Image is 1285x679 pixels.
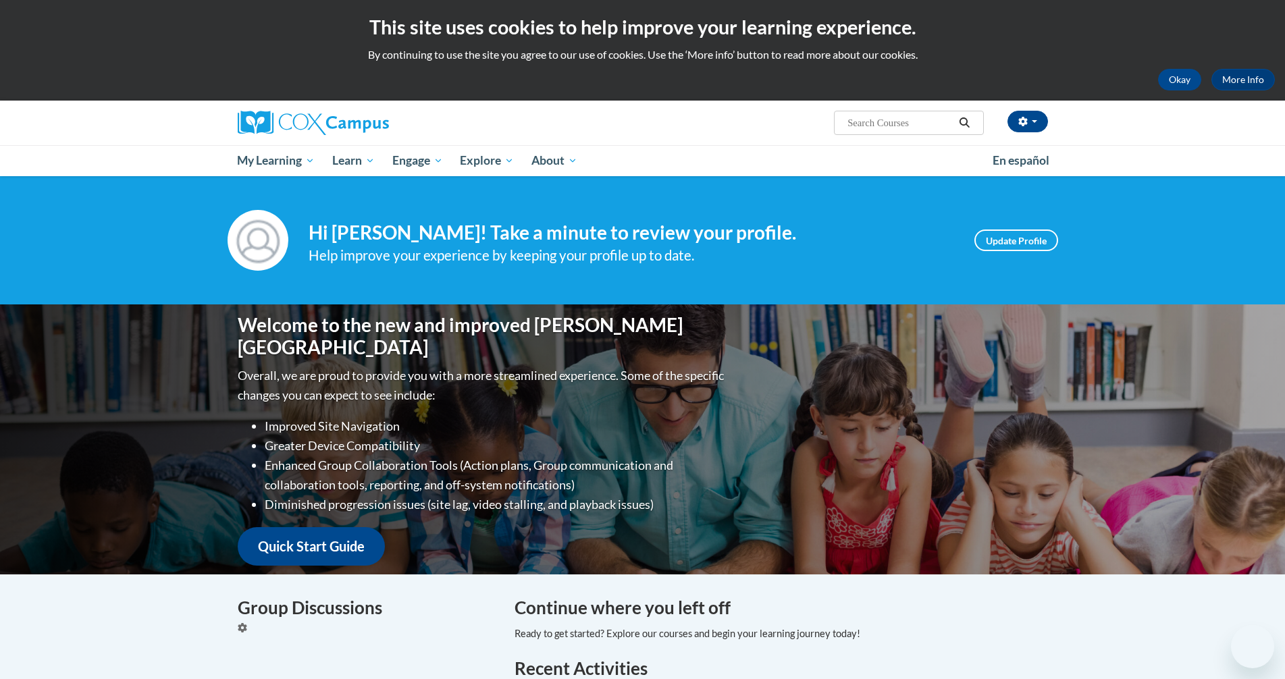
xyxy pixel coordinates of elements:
[993,153,1049,167] span: En español
[237,153,315,169] span: My Learning
[309,244,954,267] div: Help improve your experience by keeping your profile up to date.
[238,595,494,621] h4: Group Discussions
[1158,69,1201,90] button: Okay
[10,47,1275,62] p: By continuing to use the site you agree to our use of cookies. Use the ‘More info’ button to read...
[523,145,586,176] a: About
[265,495,727,514] li: Diminished progression issues (site lag, video stalling, and playback issues)
[974,229,1058,251] a: Update Profile
[384,145,452,176] a: Engage
[229,145,324,176] a: My Learning
[460,153,514,169] span: Explore
[238,366,727,405] p: Overall, we are proud to provide you with a more streamlined experience. Some of the specific cha...
[238,111,389,135] img: Cox Campus
[217,145,1068,176] div: Main menu
[1211,69,1275,90] a: More Info
[238,527,385,566] a: Quick Start Guide
[515,595,1048,621] h4: Continue where you left off
[984,146,1058,175] a: En español
[392,153,443,169] span: Engage
[954,115,974,131] button: Search
[323,145,384,176] a: Learn
[238,111,494,135] a: Cox Campus
[265,456,727,495] li: Enhanced Group Collaboration Tools (Action plans, Group communication and collaboration tools, re...
[846,115,954,131] input: Search Courses
[309,221,954,244] h4: Hi [PERSON_NAME]! Take a minute to review your profile.
[265,416,727,436] li: Improved Site Navigation
[1231,625,1274,668] iframe: Button to launch messaging window
[228,210,288,271] img: Profile Image
[451,145,523,176] a: Explore
[265,436,727,456] li: Greater Device Compatibility
[1007,111,1048,132] button: Account Settings
[10,13,1275,40] h2: This site uses cookies to help improve your learning experience.
[238,314,727,359] h1: Welcome to the new and improved [PERSON_NAME][GEOGRAPHIC_DATA]
[531,153,577,169] span: About
[332,153,375,169] span: Learn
